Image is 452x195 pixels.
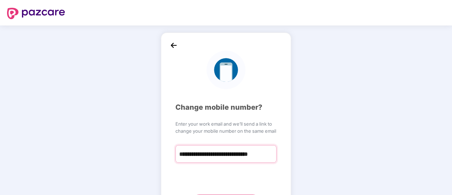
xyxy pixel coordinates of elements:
[168,40,179,51] img: back_icon
[207,51,245,89] img: logo
[175,120,277,127] span: Enter your work email and we’ll send a link to
[175,102,277,113] div: Change mobile number?
[175,127,277,134] span: change your mobile number on the same email
[7,8,65,19] img: logo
